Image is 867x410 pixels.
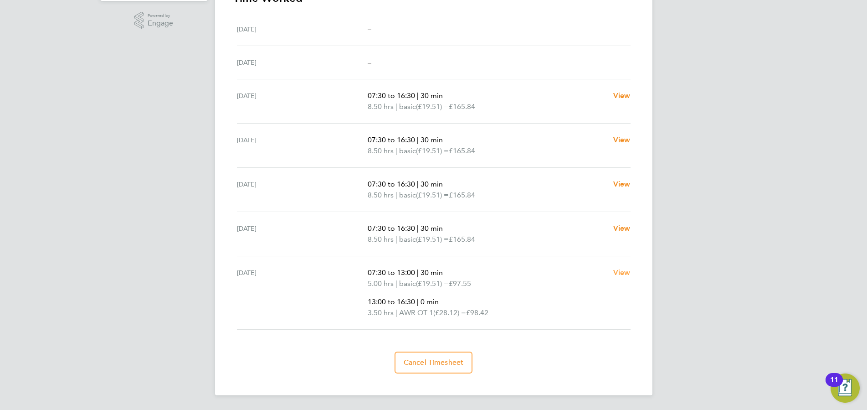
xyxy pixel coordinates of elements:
span: 3.50 hrs [368,308,394,317]
span: | [417,135,419,144]
span: (£19.51) = [416,191,449,199]
span: View [613,91,631,100]
span: View [613,224,631,233]
span: (£19.51) = [416,146,449,155]
div: [DATE] [237,223,368,245]
span: 07:30 to 16:30 [368,135,415,144]
span: basic [399,145,416,156]
a: View [613,135,631,145]
span: 30 min [421,224,443,233]
span: Engage [148,20,173,27]
span: View [613,180,631,188]
span: £97.55 [449,279,471,288]
div: [DATE] [237,135,368,156]
div: [DATE] [237,24,368,35]
span: | [417,268,419,277]
span: | [395,102,397,111]
span: 07:30 to 13:00 [368,268,415,277]
span: AWR OT 1 [399,307,433,318]
span: £165.84 [449,146,475,155]
span: 07:30 to 16:30 [368,224,415,233]
span: | [417,180,419,188]
span: | [395,235,397,244]
span: 30 min [421,135,443,144]
div: [DATE] [237,179,368,201]
span: £98.42 [466,308,488,317]
span: £165.84 [449,191,475,199]
span: | [417,297,419,306]
div: 11 [830,380,838,392]
span: 13:00 to 16:30 [368,297,415,306]
span: Powered by [148,12,173,20]
span: 30 min [421,180,443,188]
span: | [395,279,397,288]
button: Open Resource Center, 11 new notifications [831,374,860,403]
span: 30 min [421,268,443,277]
a: View [613,223,631,234]
a: View [613,179,631,190]
span: 30 min [421,91,443,100]
span: 8.50 hrs [368,235,394,244]
div: [DATE] [237,57,368,68]
span: (£28.12) = [433,308,466,317]
span: | [395,191,397,199]
span: basic [399,278,416,289]
span: basic [399,101,416,112]
span: View [613,135,631,144]
span: £165.84 [449,102,475,111]
span: (£19.51) = [416,102,449,111]
a: View [613,267,631,278]
span: (£19.51) = [416,235,449,244]
span: basic [399,190,416,201]
span: View [613,268,631,277]
span: | [417,224,419,233]
div: [DATE] [237,90,368,112]
span: 07:30 to 16:30 [368,180,415,188]
span: | [417,91,419,100]
span: | [395,146,397,155]
span: | [395,308,397,317]
span: 07:30 to 16:30 [368,91,415,100]
span: – [368,25,371,33]
span: 0 min [421,297,439,306]
span: Cancel Timesheet [404,358,464,367]
span: (£19.51) = [416,279,449,288]
span: 5.00 hrs [368,279,394,288]
span: basic [399,234,416,245]
span: 8.50 hrs [368,191,394,199]
a: View [613,90,631,101]
a: Powered byEngage [134,12,173,29]
span: 8.50 hrs [368,102,394,111]
button: Cancel Timesheet [395,352,473,374]
span: 8.50 hrs [368,146,394,155]
span: – [368,58,371,67]
div: [DATE] [237,267,368,318]
span: £165.84 [449,235,475,244]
